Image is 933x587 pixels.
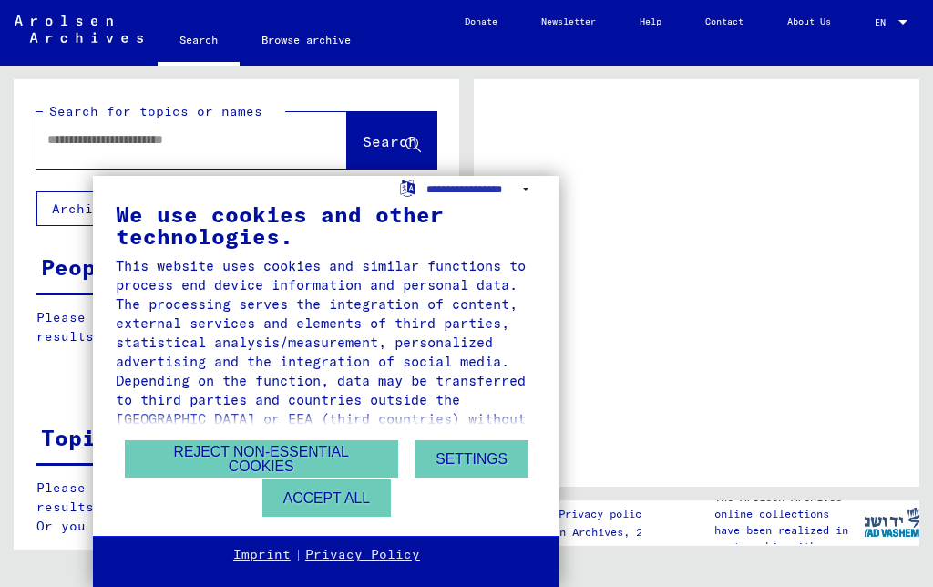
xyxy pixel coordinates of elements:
[262,479,391,517] button: Accept all
[415,440,528,478] button: Settings
[125,440,398,478] button: Reject non-essential cookies
[116,256,537,562] div: This website uses cookies and similar functions to process end device information and personal da...
[233,546,291,564] a: Imprint
[305,546,420,564] a: Privacy Policy
[116,203,537,247] div: We use cookies and other technologies.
